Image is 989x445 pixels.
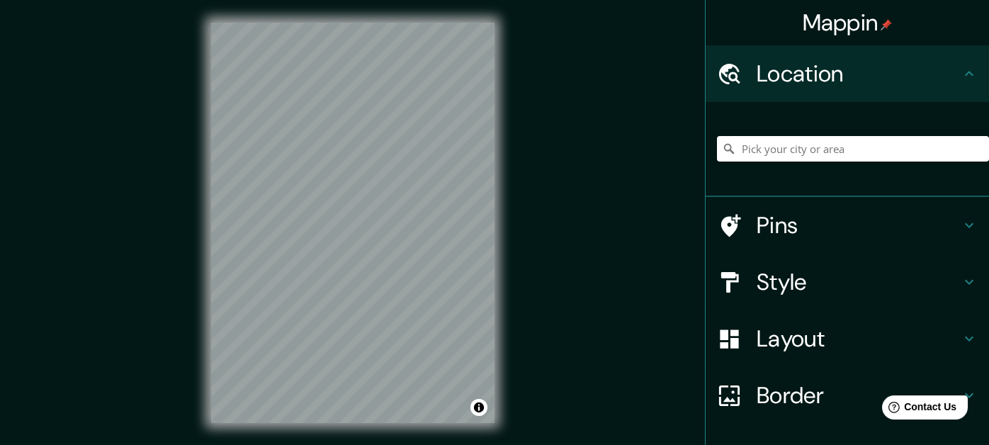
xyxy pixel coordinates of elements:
[863,390,973,429] iframe: Help widget launcher
[470,399,487,416] button: Toggle attribution
[757,60,961,88] h4: Location
[757,211,961,240] h4: Pins
[211,23,494,423] canvas: Map
[706,197,989,254] div: Pins
[757,268,961,296] h4: Style
[757,381,961,410] h4: Border
[706,367,989,424] div: Border
[717,136,989,162] input: Pick your city or area
[706,254,989,310] div: Style
[757,325,961,353] h4: Layout
[803,9,893,37] h4: Mappin
[706,310,989,367] div: Layout
[881,19,892,30] img: pin-icon.png
[706,45,989,102] div: Location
